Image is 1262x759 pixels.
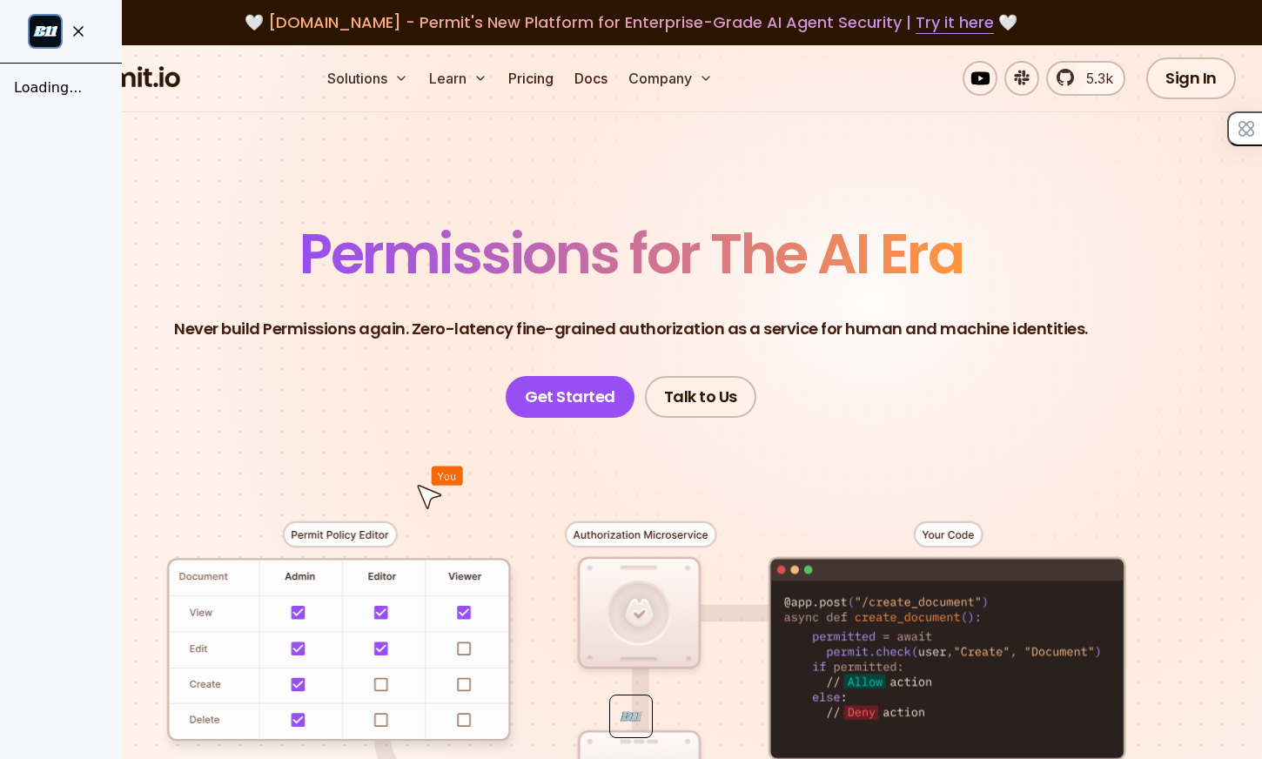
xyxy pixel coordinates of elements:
[174,317,1088,341] p: Never build Permissions again. Zero-latency fine-grained authorization as a service for human and...
[1046,61,1125,96] a: 5.3k
[1076,68,1113,89] span: 5.3k
[268,11,994,33] span: [DOMAIN_NAME] - Permit's New Platform for Enterprise-Grade AI Agent Security |
[42,10,1220,35] div: 🤍 🤍
[916,11,994,34] a: Try it here
[422,61,494,96] button: Learn
[320,61,415,96] button: Solutions
[621,61,720,96] button: Company
[1146,57,1236,99] a: Sign In
[645,376,756,418] a: Talk to Us
[299,215,963,292] span: Permissions for The AI Era
[501,61,561,96] a: Pricing
[567,61,614,96] a: Docs
[506,376,634,418] a: Get Started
